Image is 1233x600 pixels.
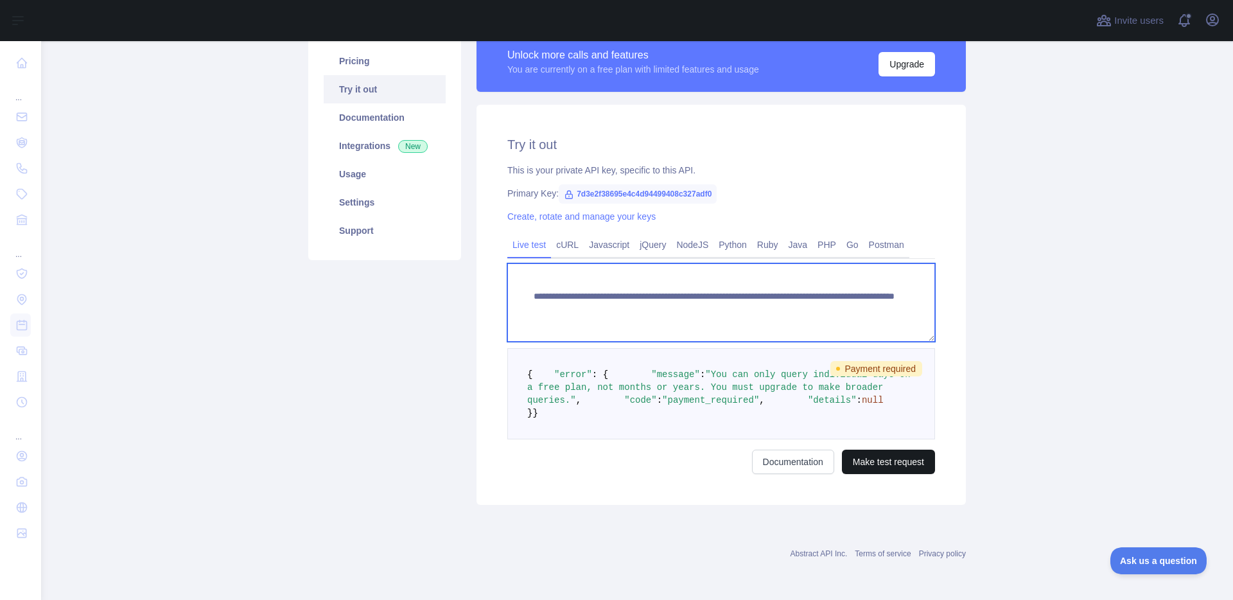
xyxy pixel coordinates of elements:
[324,47,446,75] a: Pricing
[700,369,705,380] span: :
[857,395,862,405] span: :
[808,395,857,405] span: "details"
[324,103,446,132] a: Documentation
[651,369,700,380] span: "message"
[527,408,532,418] span: }
[527,369,916,405] span: "You can only query individual days on a free plan, not months or years. You must upgrade to make...
[752,234,783,255] a: Ruby
[634,234,671,255] a: jQuery
[527,369,532,380] span: {
[879,52,935,76] button: Upgrade
[576,395,581,405] span: ,
[841,234,864,255] a: Go
[507,136,935,154] h2: Try it out
[507,211,656,222] a: Create, rotate and manage your keys
[830,361,922,376] span: Payment required
[10,416,31,442] div: ...
[713,234,752,255] a: Python
[662,395,759,405] span: "payment_required"
[671,234,713,255] a: NodeJS
[752,450,834,474] a: Documentation
[791,549,848,558] a: Abstract API Inc.
[324,132,446,160] a: Integrations New
[864,234,909,255] a: Postman
[507,48,759,63] div: Unlock more calls and features
[862,395,884,405] span: null
[324,188,446,216] a: Settings
[398,140,428,153] span: New
[532,408,538,418] span: }
[554,369,592,380] span: "error"
[592,369,608,380] span: : {
[783,234,813,255] a: Java
[324,75,446,103] a: Try it out
[919,549,966,558] a: Privacy policy
[657,395,662,405] span: :
[10,77,31,103] div: ...
[507,164,935,177] div: This is your private API key, specific to this API.
[324,160,446,188] a: Usage
[855,549,911,558] a: Terms of service
[559,184,717,204] span: 7d3e2f38695e4c4d94499408c327adf0
[624,395,656,405] span: "code"
[507,187,935,200] div: Primary Key:
[507,63,759,76] div: You are currently on a free plan with limited features and usage
[584,234,634,255] a: Javascript
[10,234,31,260] div: ...
[1110,547,1207,574] iframe: Toggle Customer Support
[507,234,551,255] a: Live test
[812,234,841,255] a: PHP
[842,450,935,474] button: Make test request
[1094,10,1166,31] button: Invite users
[1114,13,1164,28] span: Invite users
[551,234,584,255] a: cURL
[759,395,764,405] span: ,
[324,216,446,245] a: Support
